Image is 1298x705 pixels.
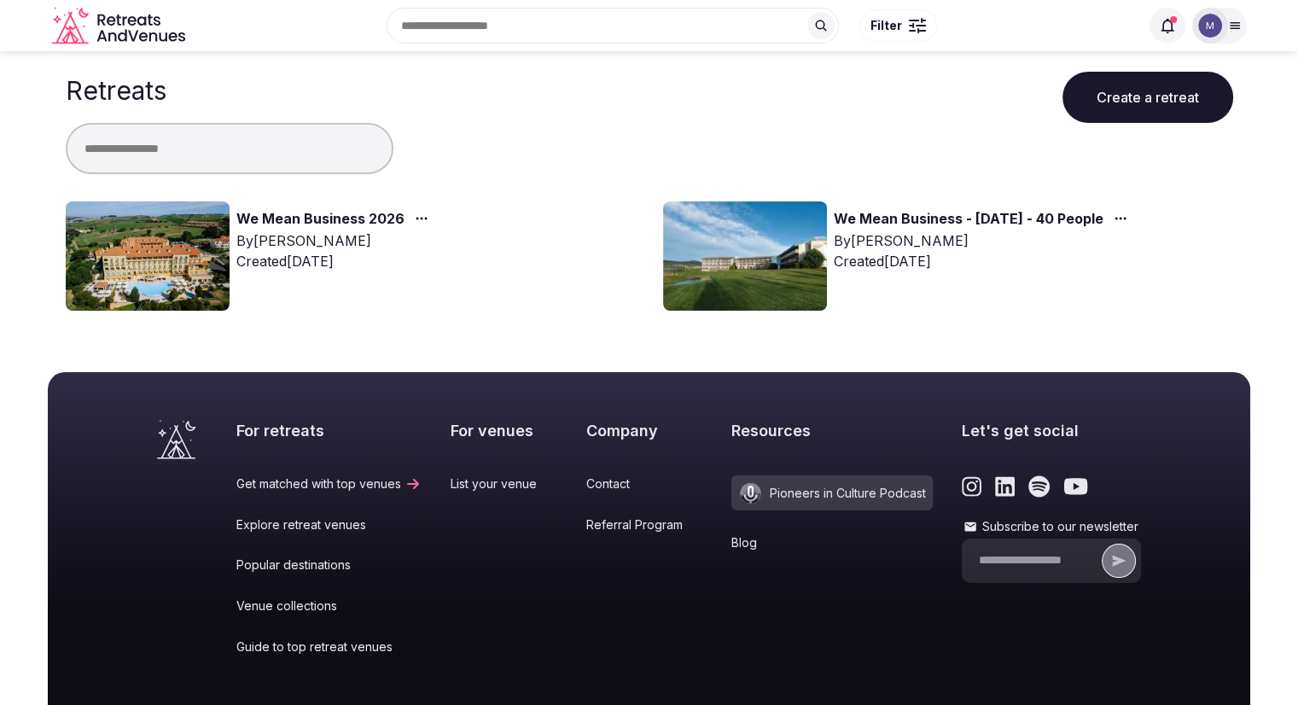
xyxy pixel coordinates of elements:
[451,475,557,492] a: List your venue
[962,475,981,498] a: Link to the retreats and venues Instagram page
[834,208,1103,230] a: We Mean Business - [DATE] - 40 People
[236,208,405,230] a: We Mean Business 2026
[236,556,422,574] a: Popular destinations
[66,75,166,106] h1: Retreats
[834,230,1134,251] div: By [PERSON_NAME]
[236,475,422,492] a: Get matched with top venues
[52,7,189,45] a: Visit the homepage
[236,516,422,533] a: Explore retreat venues
[663,201,827,311] img: Top retreat image for the retreat: We Mean Business - June 2025 - 40 People
[834,251,1134,271] div: Created [DATE]
[731,475,933,510] a: Pioneers in Culture Podcast
[236,597,422,615] a: Venue collections
[236,251,435,271] div: Created [DATE]
[52,7,189,45] svg: Retreats and Venues company logo
[962,518,1141,535] label: Subscribe to our newsletter
[1028,475,1050,498] a: Link to the retreats and venues Spotify page
[586,475,703,492] a: Contact
[1198,14,1222,38] img: mronchetti
[962,420,1141,441] h2: Let's get social
[236,638,422,655] a: Guide to top retreat venues
[586,420,703,441] h2: Company
[586,516,703,533] a: Referral Program
[731,420,933,441] h2: Resources
[995,475,1015,498] a: Link to the retreats and venues LinkedIn page
[1062,72,1233,123] button: Create a retreat
[236,420,422,441] h2: For retreats
[236,230,435,251] div: By [PERSON_NAME]
[1063,475,1088,498] a: Link to the retreats and venues Youtube page
[870,17,902,34] span: Filter
[451,420,557,441] h2: For venues
[731,534,933,551] a: Blog
[859,9,937,42] button: Filter
[157,420,195,459] a: Visit the homepage
[66,201,230,311] img: Top retreat image for the retreat: We Mean Business 2026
